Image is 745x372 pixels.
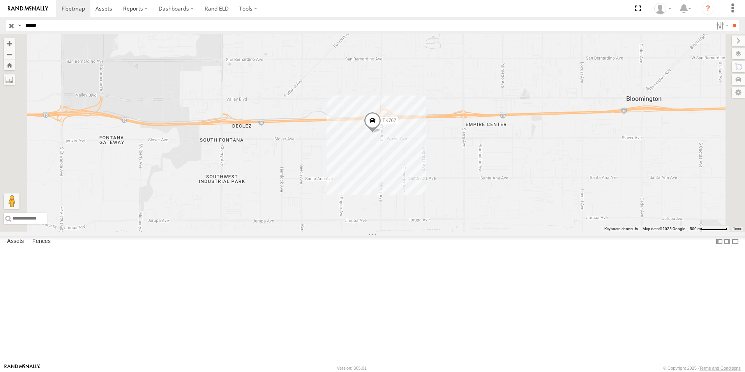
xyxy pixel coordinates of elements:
[702,2,714,15] i: ?
[28,236,55,247] label: Fences
[715,236,723,247] label: Dock Summary Table to the Left
[732,87,745,98] label: Map Settings
[733,227,741,230] a: Terms
[643,227,685,231] span: Map data ©2025 Google
[383,118,396,123] span: TK767
[4,60,15,70] button: Zoom Home
[4,364,40,372] a: Visit our Website
[663,366,741,370] div: © Copyright 2025 -
[8,6,48,11] img: rand-logo.svg
[604,226,638,232] button: Keyboard shortcuts
[690,227,701,231] span: 500 m
[3,236,28,247] label: Assets
[4,49,15,60] button: Zoom out
[4,38,15,49] button: Zoom in
[699,366,741,370] a: Terms and Conditions
[651,3,674,14] div: Daniel Del Muro
[337,366,367,370] div: Version: 305.01
[713,20,730,31] label: Search Filter Options
[687,226,729,232] button: Map Scale: 500 m per 63 pixels
[723,236,731,247] label: Dock Summary Table to the Right
[4,74,15,85] label: Measure
[4,193,19,209] button: Drag Pegman onto the map to open Street View
[731,236,739,247] label: Hide Summary Table
[16,20,23,31] label: Search Query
